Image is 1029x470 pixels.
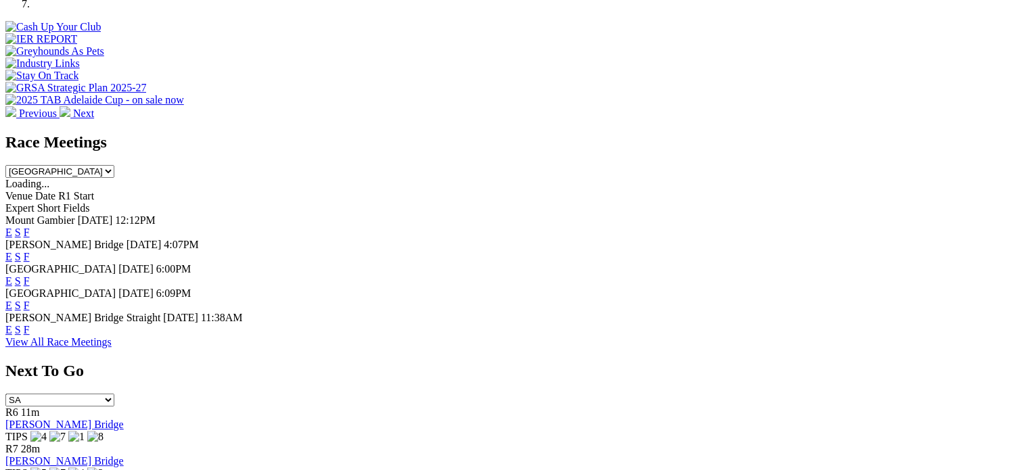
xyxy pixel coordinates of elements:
[5,419,124,430] a: [PERSON_NAME] Bridge
[5,202,35,214] span: Expert
[5,336,112,348] a: View All Race Meetings
[5,82,146,94] img: GRSA Strategic Plan 2025-27
[156,287,191,299] span: 6:09PM
[68,431,85,443] img: 1
[60,106,70,117] img: chevron-right-pager-white.svg
[5,227,12,238] a: E
[127,239,162,250] span: [DATE]
[60,108,94,119] a: Next
[5,455,124,467] a: [PERSON_NAME] Bridge
[5,312,160,323] span: [PERSON_NAME] Bridge Straight
[5,275,12,287] a: E
[19,108,57,119] span: Previous
[21,406,40,418] span: 11m
[63,202,89,214] span: Fields
[24,324,30,335] a: F
[5,239,124,250] span: [PERSON_NAME] Bridge
[5,287,116,299] span: [GEOGRAPHIC_DATA]
[163,312,198,323] span: [DATE]
[5,443,18,454] span: R7
[5,431,28,442] span: TIPS
[73,108,94,119] span: Next
[49,431,66,443] img: 7
[15,227,21,238] a: S
[118,287,154,299] span: [DATE]
[5,21,101,33] img: Cash Up Your Club
[24,251,30,262] a: F
[15,300,21,311] a: S
[5,406,18,418] span: R6
[15,251,21,262] a: S
[35,190,55,202] span: Date
[118,263,154,275] span: [DATE]
[5,57,80,70] img: Industry Links
[5,133,1024,151] h2: Race Meetings
[5,263,116,275] span: [GEOGRAPHIC_DATA]
[5,324,12,335] a: E
[21,443,40,454] span: 28m
[15,275,21,287] a: S
[5,214,75,226] span: Mount Gambier
[5,94,184,106] img: 2025 TAB Adelaide Cup - on sale now
[156,263,191,275] span: 6:00PM
[201,312,243,323] span: 11:38AM
[5,190,32,202] span: Venue
[5,45,104,57] img: Greyhounds As Pets
[5,178,49,189] span: Loading...
[24,275,30,287] a: F
[5,251,12,262] a: E
[5,106,16,117] img: chevron-left-pager-white.svg
[164,239,199,250] span: 4:07PM
[78,214,113,226] span: [DATE]
[24,227,30,238] a: F
[5,108,60,119] a: Previous
[5,70,78,82] img: Stay On Track
[24,300,30,311] a: F
[30,431,47,443] img: 4
[5,33,77,45] img: IER REPORT
[5,300,12,311] a: E
[37,202,61,214] span: Short
[5,362,1024,380] h2: Next To Go
[87,431,104,443] img: 8
[58,190,94,202] span: R1 Start
[15,324,21,335] a: S
[115,214,156,226] span: 12:12PM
